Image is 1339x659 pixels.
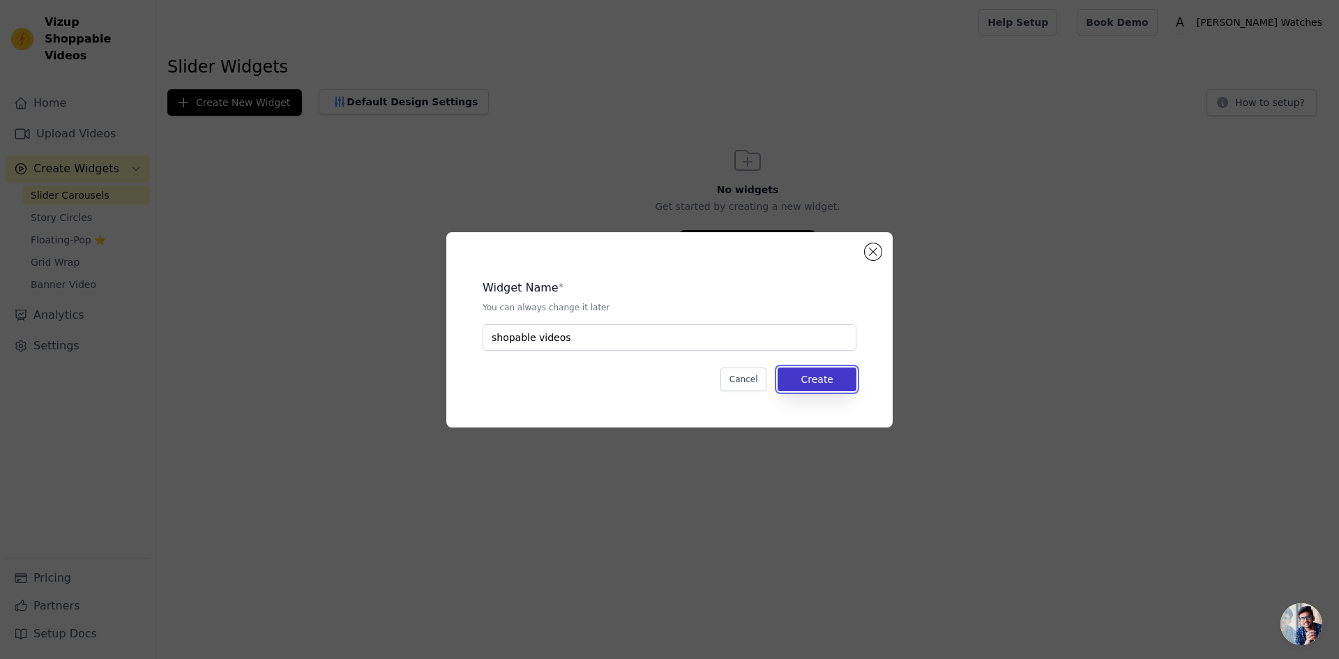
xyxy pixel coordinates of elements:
button: Create [778,368,856,391]
p: You can always change it later [483,302,856,313]
legend: Widget Name [483,280,559,296]
button: Cancel [720,368,767,391]
div: Chat abierto [1280,603,1322,645]
button: Close modal [865,243,882,260]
